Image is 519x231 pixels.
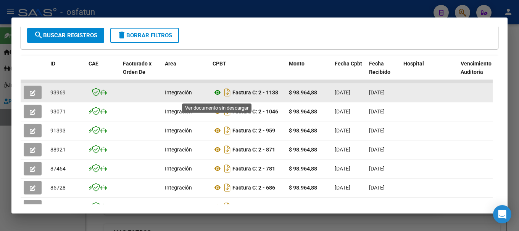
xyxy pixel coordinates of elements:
[110,28,179,43] button: Borrar Filtros
[50,108,66,115] span: 93071
[50,204,66,210] span: 84511
[213,61,226,67] span: CPBT
[289,89,317,96] strong: $ 98.964,88
[232,108,278,115] strong: Factura C: 2 - 1046
[232,147,275,153] strong: Factura C: 2 - 871
[493,205,511,223] div: Open Intercom Messenger
[400,56,458,89] datatable-header-cell: Hospital
[117,32,172,39] span: Borrar Filtros
[289,108,317,115] strong: $ 98.964,88
[369,147,385,153] span: [DATE]
[165,127,192,134] span: Integración
[165,204,192,210] span: Integración
[232,204,275,210] strong: Factura C: 2 - 622
[222,182,232,194] i: Descargar documento
[335,61,362,67] span: Fecha Cpbt
[123,61,152,75] span: Facturado x Orden De
[461,61,492,75] span: Vencimiento Auditoría
[50,185,66,191] span: 85728
[222,124,232,137] i: Descargar documento
[34,32,97,39] span: Buscar Registros
[403,61,424,67] span: Hospital
[27,28,104,43] button: Buscar Registros
[332,56,366,89] datatable-header-cell: Fecha Cpbt
[458,56,492,89] datatable-header-cell: Vencimiento Auditoría
[369,89,385,96] span: [DATE]
[50,147,66,153] span: 88921
[165,166,192,172] span: Integración
[335,108,350,115] span: [DATE]
[50,89,66,96] span: 93969
[335,166,350,172] span: [DATE]
[222,201,232,213] i: Descargar documento
[289,61,305,67] span: Monto
[369,166,385,172] span: [DATE]
[117,30,126,40] mat-icon: delete
[369,204,385,210] span: [DATE]
[89,61,98,67] span: CAE
[335,185,350,191] span: [DATE]
[335,204,350,210] span: [DATE]
[369,185,385,191] span: [DATE]
[162,56,210,89] datatable-header-cell: Area
[210,56,286,89] datatable-header-cell: CPBT
[50,61,55,67] span: ID
[165,61,176,67] span: Area
[232,185,275,191] strong: Factura C: 2 - 686
[50,166,66,172] span: 87464
[232,127,275,134] strong: Factura C: 2 - 959
[335,89,350,96] span: [DATE]
[289,185,317,191] strong: $ 98.964,88
[289,204,317,210] strong: $ 98.964,88
[120,56,162,89] datatable-header-cell: Facturado x Orden De
[222,162,232,175] i: Descargar documento
[289,166,317,172] strong: $ 98.964,88
[165,108,192,115] span: Integración
[369,108,385,115] span: [DATE]
[165,185,192,191] span: Integración
[34,30,43,40] mat-icon: search
[369,61,390,75] span: Fecha Recibido
[222,86,232,99] i: Descargar documento
[165,147,192,153] span: Integración
[232,166,275,172] strong: Factura C: 2 - 781
[222,105,232,118] i: Descargar documento
[289,127,317,134] strong: $ 98.964,88
[222,143,232,156] i: Descargar documento
[366,56,400,89] datatable-header-cell: Fecha Recibido
[232,89,278,96] strong: Factura C: 2 - 1138
[335,147,350,153] span: [DATE]
[50,127,66,134] span: 91393
[47,56,85,89] datatable-header-cell: ID
[165,89,192,96] span: Integración
[335,127,350,134] span: [DATE]
[289,147,317,153] strong: $ 98.964,88
[286,56,332,89] datatable-header-cell: Monto
[85,56,120,89] datatable-header-cell: CAE
[369,127,385,134] span: [DATE]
